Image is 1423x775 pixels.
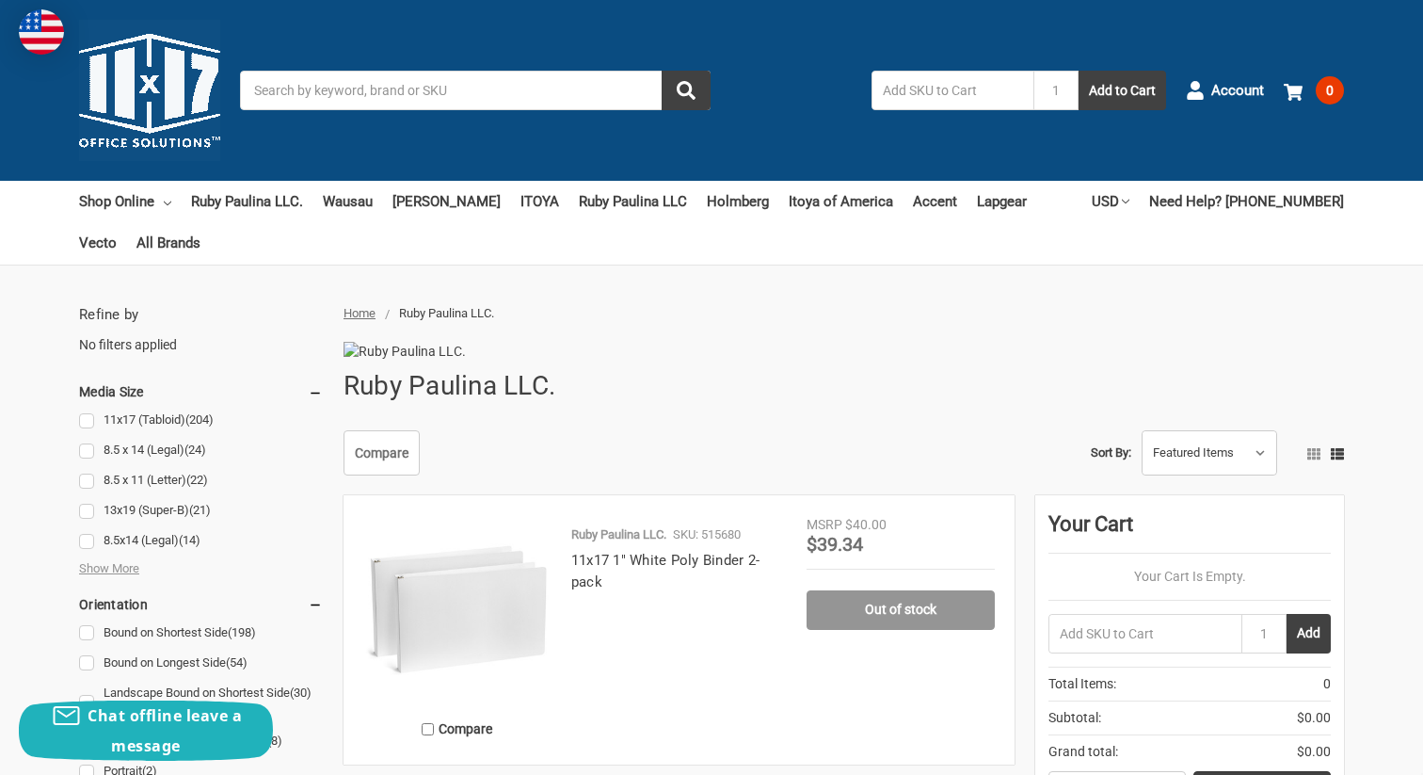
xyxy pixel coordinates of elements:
div: Your Cart [1048,509,1331,554]
a: Ruby Paulina LLC. [191,181,303,222]
h5: Refine by [79,304,323,326]
a: Home [344,306,376,320]
span: Total Items: [1048,674,1116,694]
span: Chat offline leave a message [88,705,242,756]
span: 0 [1323,674,1331,694]
a: Compare [344,430,420,476]
span: Grand total: [1048,742,1118,762]
input: Add SKU to Cart [1048,614,1241,654]
span: (54) [226,655,248,670]
button: Add to Cart [1079,71,1166,110]
h1: Ruby Paulina LLC. [344,362,555,411]
a: Itoya of America [789,181,893,222]
a: Out of stock [807,590,995,630]
span: (21) [189,503,211,517]
a: 0 [1284,66,1344,115]
a: 13x19 (Super-B) [79,498,323,524]
label: Compare [363,714,552,745]
span: Subtotal: [1048,708,1101,728]
a: USD [1092,181,1129,222]
a: Wausau [323,181,373,222]
span: $40.00 [845,517,887,532]
span: (8) [267,734,282,748]
span: (204) [185,412,214,427]
a: ITOYA [520,181,559,222]
a: 11x17 1" White Poly Binder 2-pack [571,552,759,590]
p: Ruby Paulina LLC. [571,525,666,544]
a: Vecto [79,222,117,264]
a: 8.5 x 14 (Legal) [79,438,323,463]
span: 0 [1316,76,1344,105]
img: duty and tax information for United States [19,9,64,55]
h5: Orientation [79,593,323,616]
a: Need Help? [PHONE_NUMBER] [1149,181,1344,222]
span: (24) [184,443,206,457]
input: Search by keyword, brand or SKU [240,71,711,110]
a: Ruby Paulina LLC [579,181,687,222]
h5: Media Size [79,380,323,403]
a: 8.5 x 11 (Letter) [79,468,323,493]
a: 8.5x14 (Legal) [79,528,323,554]
span: $39.34 [807,533,863,556]
span: (30) [290,686,312,700]
a: [PERSON_NAME] [392,181,501,222]
a: Shop Online [79,181,171,222]
a: All Brands [136,222,200,264]
a: Holmberg [707,181,769,222]
a: Bound on Shortest Side [79,621,323,646]
input: Add SKU to Cart [871,71,1033,110]
p: Your Cart Is Empty. [1048,567,1331,587]
span: $0.00 [1297,708,1331,728]
span: Account [1211,80,1264,102]
span: (22) [186,473,208,487]
img: 11x17 1" White Poly Binder 2-pack [363,515,552,703]
div: No filters applied [79,304,323,355]
input: Compare [422,723,434,735]
span: $0.00 [1297,742,1331,762]
p: SKU: 515680 [673,525,741,544]
a: 11x17 (Tabloid) [79,408,323,433]
button: Add [1287,614,1331,654]
a: Bound on Longest Side [79,651,323,676]
span: (14) [179,533,200,547]
a: Accent [913,181,957,222]
span: (198) [228,625,256,639]
a: Lapgear [977,181,1027,222]
img: Ruby Paulina LLC. [344,342,522,362]
span: Show More [79,559,139,578]
div: MSRP [807,515,842,535]
a: Account [1186,66,1264,115]
label: Sort By: [1091,439,1131,467]
button: Chat offline leave a message [19,701,273,761]
span: Ruby Paulina LLC. [399,306,494,320]
img: 11x17.com [79,20,220,161]
a: Landscape Bound on Shortest Side [79,681,323,724]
